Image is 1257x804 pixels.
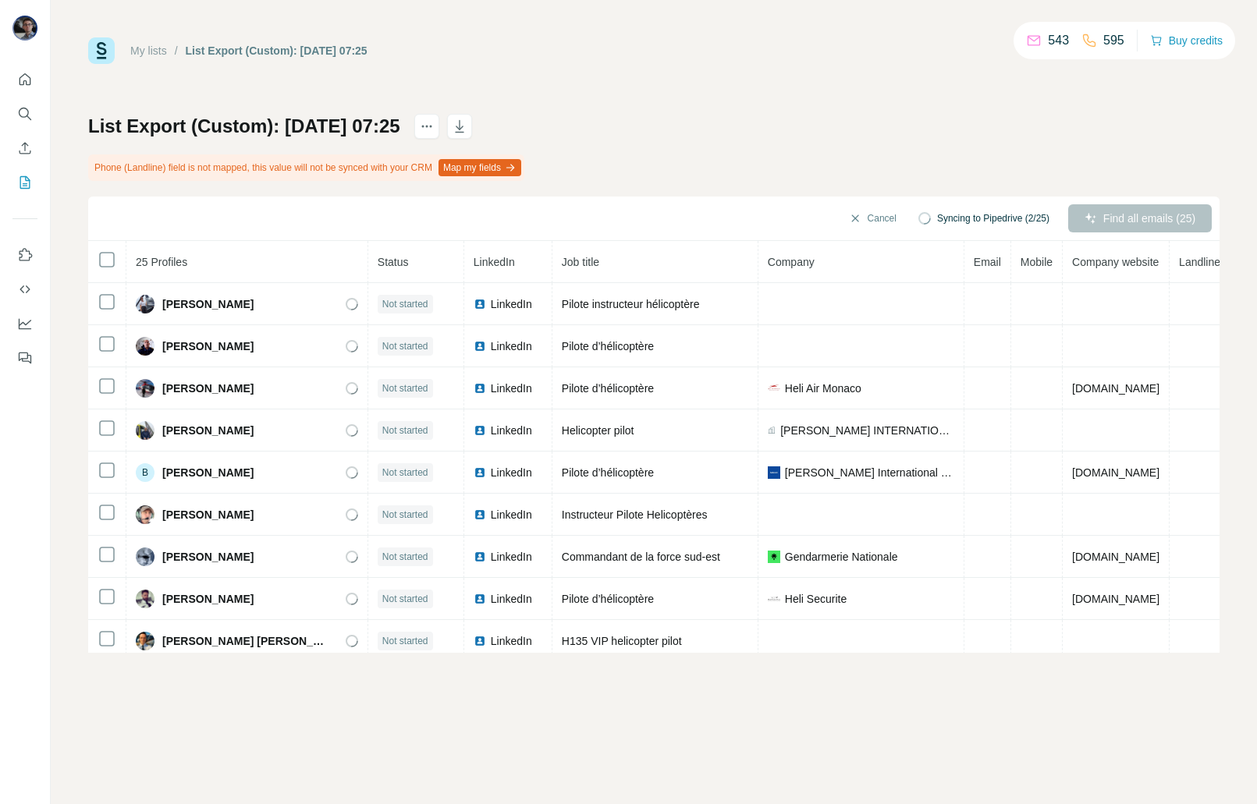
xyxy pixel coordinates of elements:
[162,423,254,438] span: [PERSON_NAME]
[136,421,154,440] img: Avatar
[12,241,37,269] button: Use Surfe on LinkedIn
[562,466,654,479] span: Pilote d’hélicoptère
[937,211,1049,225] span: Syncing to Pipedrive (2/25)
[88,154,524,181] div: Phone (Landline) field is not mapped, this value will not be synced with your CRM
[136,379,154,398] img: Avatar
[780,423,954,438] span: [PERSON_NAME] INTERNATIONAL FRANCE TERRE
[382,466,428,480] span: Not started
[474,298,486,310] img: LinkedIn logo
[785,549,898,565] span: Gendarmerie Nationale
[382,381,428,395] span: Not started
[136,337,154,356] img: Avatar
[562,635,682,647] span: H135 VIP helicopter pilot
[768,593,780,605] img: company-logo
[491,633,532,649] span: LinkedIn
[474,424,486,437] img: LinkedIn logo
[414,114,439,139] button: actions
[1072,256,1159,268] span: Company website
[491,296,532,312] span: LinkedIn
[382,550,428,564] span: Not started
[1072,466,1159,479] span: [DOMAIN_NAME]
[491,507,532,522] span: LinkedIn
[491,465,532,480] span: LinkedIn
[186,43,368,58] div: List Export (Custom): [DATE] 07:25
[175,43,178,58] li: /
[562,551,720,563] span: Commandant de la force sud-est
[162,338,254,354] span: [PERSON_NAME]
[162,381,254,396] span: [PERSON_NAME]
[136,547,154,566] img: Avatar
[562,340,654,352] span: Pilote d’hélicoptère
[382,339,428,353] span: Not started
[382,508,428,522] span: Not started
[785,591,847,607] span: Heli Securite
[785,465,954,480] span: [PERSON_NAME] International Group
[1179,256,1220,268] span: Landline
[12,134,37,162] button: Enrich CSV
[768,551,780,563] img: company-logo
[162,633,330,649] span: [PERSON_NAME] [PERSON_NAME]
[474,593,486,605] img: LinkedIn logo
[1021,256,1053,268] span: Mobile
[1150,30,1223,51] button: Buy credits
[88,37,115,64] img: Surfe Logo
[12,66,37,94] button: Quick start
[768,466,780,479] img: company-logo
[1072,593,1159,605] span: [DOMAIN_NAME]
[474,466,486,479] img: LinkedIn logo
[562,298,700,310] span: Pilote instructeur hélicoptère
[136,256,187,268] span: 25 Profiles
[88,114,400,139] h1: List Export (Custom): [DATE] 07:25
[12,100,37,128] button: Search
[136,295,154,313] img: Avatar
[12,344,37,372] button: Feedback
[136,632,154,650] img: Avatar
[768,256,815,268] span: Company
[12,168,37,197] button: My lists
[136,463,154,482] div: B
[785,381,861,396] span: Heli Air Monaco
[491,381,532,396] span: LinkedIn
[562,382,654,395] span: Pilote d’hélicoptère
[474,551,486,563] img: LinkedIn logo
[162,507,254,522] span: [PERSON_NAME]
[491,338,532,354] span: LinkedIn
[562,256,599,268] span: Job title
[162,296,254,312] span: [PERSON_NAME]
[12,16,37,41] img: Avatar
[562,593,654,605] span: Pilote d’hélicoptère
[474,256,515,268] span: LinkedIn
[1103,31,1124,50] p: 595
[136,505,154,524] img: Avatar
[1072,551,1159,563] span: [DOMAIN_NAME]
[474,340,486,352] img: LinkedIn logo
[439,159,521,176] button: Map my fields
[562,424,634,437] span: Helicopter pilot
[974,256,1001,268] span: Email
[474,382,486,395] img: LinkedIn logo
[382,423,428,437] span: Not started
[768,382,780,395] img: company-logo
[491,591,532,607] span: LinkedIn
[474,508,486,521] img: LinkedIn logo
[1072,382,1159,395] span: [DOMAIN_NAME]
[136,590,154,608] img: Avatar
[12,275,37,303] button: Use Surfe API
[491,549,532,565] span: LinkedIn
[474,635,486,647] img: LinkedIn logo
[838,204,907,232] button: Cancel
[12,310,37,338] button: Dashboard
[562,508,708,521] span: Instructeur Pilote Helicoptères
[1048,31,1069,50] p: 543
[162,591,254,607] span: [PERSON_NAME]
[491,423,532,438] span: LinkedIn
[162,465,254,480] span: [PERSON_NAME]
[130,44,167,57] a: My lists
[382,592,428,606] span: Not started
[382,634,428,648] span: Not started
[162,549,254,565] span: [PERSON_NAME]
[382,297,428,311] span: Not started
[378,256,409,268] span: Status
